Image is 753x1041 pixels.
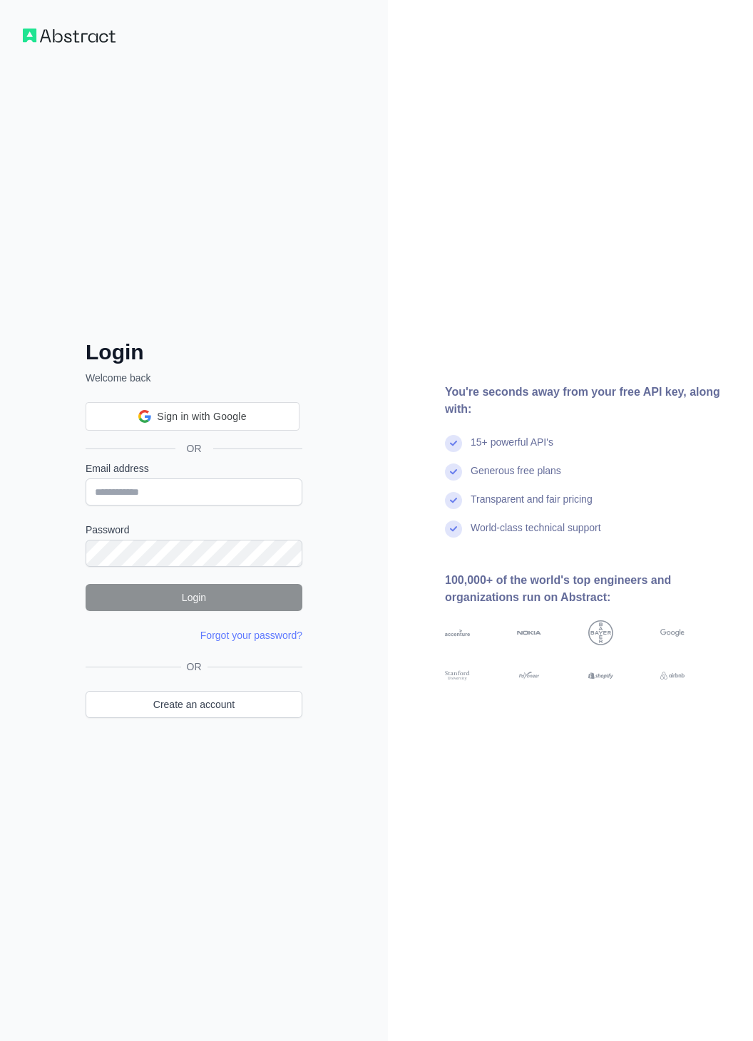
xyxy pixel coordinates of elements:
[445,463,462,481] img: check mark
[660,620,685,645] img: google
[86,691,302,718] a: Create an account
[471,520,601,549] div: World-class technical support
[471,492,593,520] div: Transparent and fair pricing
[517,620,542,645] img: nokia
[445,435,462,452] img: check mark
[471,463,561,492] div: Generous free plans
[445,620,470,645] img: accenture
[86,523,302,537] label: Password
[86,584,302,611] button: Login
[23,29,116,43] img: Workflow
[445,572,730,606] div: 100,000+ of the world's top engineers and organizations run on Abstract:
[86,371,302,385] p: Welcome back
[445,670,470,682] img: stanford university
[445,384,730,418] div: You're seconds away from your free API key, along with:
[86,461,302,476] label: Email address
[445,520,462,538] img: check mark
[86,402,299,431] div: Sign in with Google
[588,620,613,645] img: bayer
[517,670,542,682] img: payoneer
[588,670,613,682] img: shopify
[445,492,462,509] img: check mark
[660,670,685,682] img: airbnb
[175,441,213,456] span: OR
[157,409,246,424] span: Sign in with Google
[181,660,208,674] span: OR
[86,339,302,365] h2: Login
[200,630,302,641] a: Forgot your password?
[471,435,553,463] div: 15+ powerful API's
